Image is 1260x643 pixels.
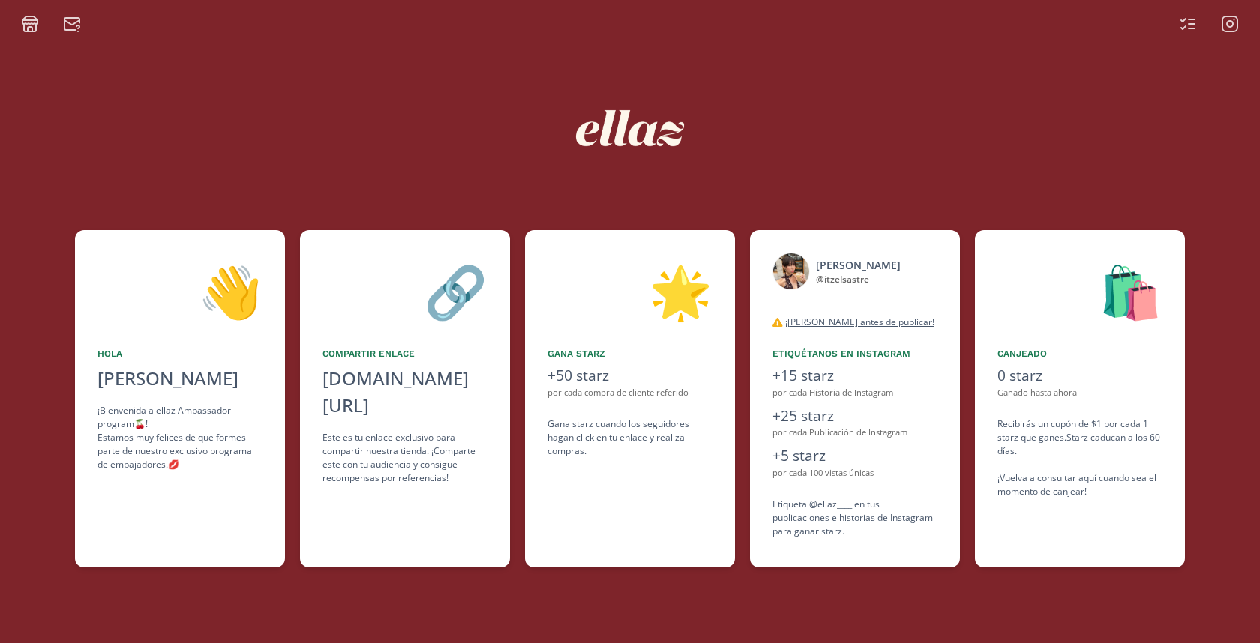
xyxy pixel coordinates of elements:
[997,347,1162,360] div: Canjeado
[97,347,262,360] div: Hola
[322,365,487,419] div: [DOMAIN_NAME][URL]
[997,253,1162,329] div: 🛍️
[97,253,262,329] div: 👋
[97,365,262,392] div: [PERSON_NAME]
[785,316,934,328] u: ¡[PERSON_NAME] antes de publicar!
[547,365,712,387] div: +50 starz
[997,417,1162,498] div: Recibirás un cupón de $1 por cada 1 starz que ganes. Starz caducan a los 60 días. ¡Vuelva a consu...
[322,253,487,329] div: 🔗
[547,387,712,399] div: por cada compra de cliente referido
[772,347,937,360] div: Etiquétanos en Instagram
[816,273,901,286] div: @ itzelsastre
[547,253,712,329] div: 🌟
[562,61,697,196] img: nKmKAABZpYV7
[547,347,712,360] div: Gana starz
[772,387,937,399] div: por cada Historia de Instagram
[772,445,937,467] div: +5 starz
[772,365,937,387] div: +15 starz
[816,257,901,273] div: [PERSON_NAME]
[997,365,1162,387] div: 0 starz
[772,405,937,427] div: +25 starz
[772,426,937,439] div: por cada Publicación de Instagram
[97,404,262,471] div: ¡Bienvenida a ellaz Ambassador program🍒! Estamos muy felices de que formes parte de nuestro exclu...
[772,253,810,290] img: 557611021_18534344227038830_7654576449180000015_n.jpg
[772,498,937,538] div: Etiqueta @ellaz____ en tus publicaciones e historias de Instagram para ganar starz.
[547,417,712,458] div: Gana starz cuando los seguidores hagan click en tu enlace y realiza compras .
[322,347,487,360] div: Compartir Enlace
[997,387,1162,399] div: Ganado hasta ahora
[322,431,487,485] div: Este es tu enlace exclusivo para compartir nuestra tienda. ¡Comparte este con tu audiencia y cons...
[772,467,937,480] div: por cada 100 vistas únicas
